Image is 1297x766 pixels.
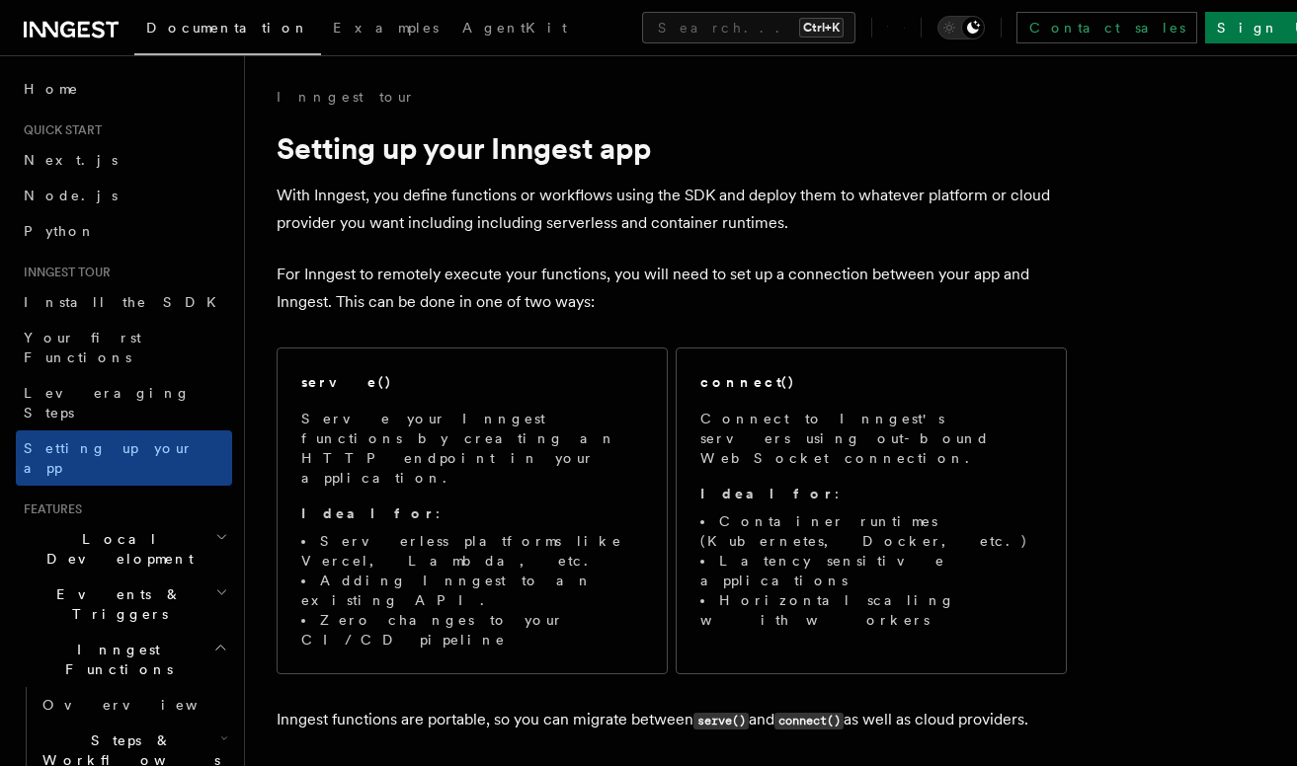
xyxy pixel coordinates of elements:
[24,79,79,99] span: Home
[321,6,450,53] a: Examples
[16,640,213,679] span: Inngest Functions
[16,122,102,138] span: Quick start
[301,505,436,521] strong: Ideal for
[16,529,215,569] span: Local Development
[24,223,96,239] span: Python
[700,484,1042,503] p: :
[24,152,118,168] span: Next.js
[24,440,194,476] span: Setting up your app
[277,182,1067,237] p: With Inngest, you define functions or workflows using the SDK and deploy them to whatever platfor...
[301,531,643,571] li: Serverless platforms like Vercel, Lambda, etc.
[146,20,309,36] span: Documentation
[16,584,215,624] span: Events & Triggers
[24,188,118,203] span: Node.js
[450,6,579,53] a: AgentKit
[16,375,232,430] a: Leveraging Steps
[301,503,643,523] p: :
[301,409,643,488] p: Serve your Inngest functions by creating an HTTP endpoint in your application.
[277,706,1067,734] p: Inngest functions are portable, so you can migrate between and as well as cloud providers.
[16,521,232,576] button: Local Development
[16,430,232,486] a: Setting up your app
[700,372,795,392] h2: connect()
[277,347,668,674] a: serve()Serve your Inngest functions by creating an HTTP endpoint in your application.Ideal for:Se...
[16,265,111,280] span: Inngest tour
[700,486,835,501] strong: Ideal for
[700,409,1042,468] p: Connect to Inngest's servers using out-bound WebSocket connection.
[24,294,228,310] span: Install the SDK
[937,16,985,39] button: Toggle dark mode
[16,632,232,687] button: Inngest Functions
[16,576,232,632] button: Events & Triggers
[277,130,1067,166] h1: Setting up your Inngest app
[16,71,232,107] a: Home
[24,330,141,365] span: Your first Functions
[676,347,1067,674] a: connect()Connect to Inngest's servers using out-bound WebSocket connection.Ideal for:Container ru...
[700,551,1042,590] li: Latency sensitive applications
[24,385,191,421] span: Leveraging Steps
[16,213,232,249] a: Python
[134,6,321,55] a: Documentation
[642,12,855,43] button: Search...Ctrl+K
[301,610,643,650] li: Zero changes to your CI/CD pipeline
[1016,12,1197,43] a: Contact sales
[277,261,1067,316] p: For Inngest to remotely execute your functions, you will need to set up a connection between your...
[774,713,844,729] code: connect()
[700,590,1042,630] li: Horizontal scaling with workers
[462,20,567,36] span: AgentKit
[693,713,749,729] code: serve()
[42,697,246,713] span: Overview
[333,20,439,36] span: Examples
[16,142,232,178] a: Next.js
[700,511,1042,551] li: Container runtimes (Kubernetes, Docker, etc.)
[277,87,415,107] a: Inngest tour
[16,320,232,375] a: Your first Functions
[35,687,232,723] a: Overview
[301,372,392,392] h2: serve()
[16,178,232,213] a: Node.js
[301,571,643,610] li: Adding Inngest to an existing API.
[16,284,232,320] a: Install the SDK
[16,501,82,517] span: Features
[799,18,844,38] kbd: Ctrl+K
